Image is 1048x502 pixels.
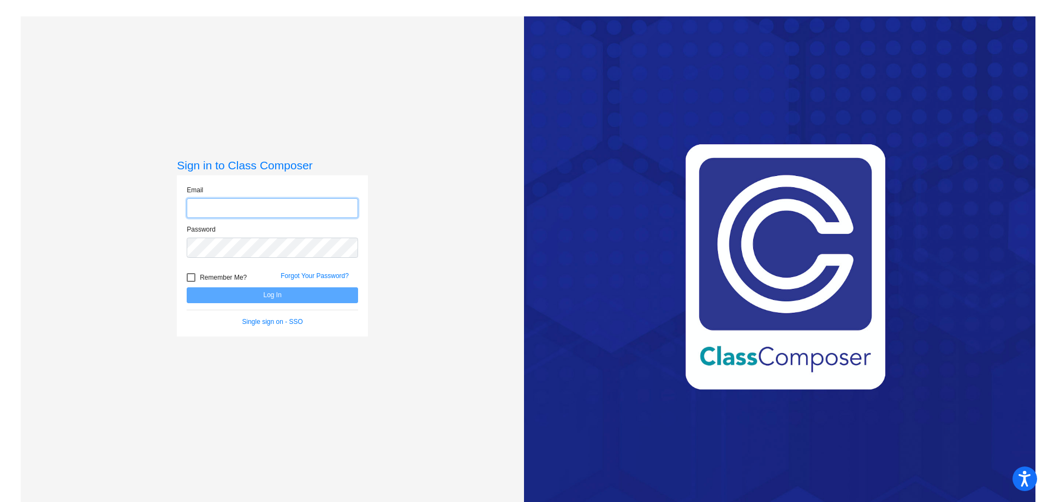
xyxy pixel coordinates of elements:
label: Password [187,225,216,234]
label: Email [187,185,203,195]
button: Log In [187,287,358,303]
span: Remember Me? [200,271,247,284]
a: Forgot Your Password? [281,272,349,280]
h3: Sign in to Class Composer [177,158,368,172]
a: Single sign on - SSO [242,318,303,326]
